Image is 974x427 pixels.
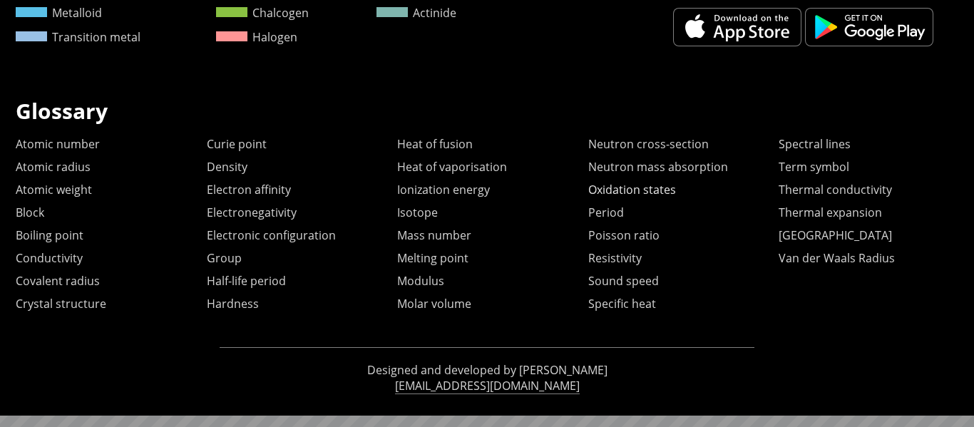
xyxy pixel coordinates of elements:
[207,159,247,175] a: Density
[779,136,851,152] a: Spectral lines
[397,205,438,220] a: Isotope
[588,296,656,312] a: Specific heat
[588,250,642,266] a: Resistivity
[588,205,624,220] a: Period
[216,5,309,21] a: Chalcogen
[16,227,83,243] a: Boiling point
[779,250,895,266] a: Van der Waals Radius
[397,273,444,289] a: Modulus
[16,273,100,289] a: Covalent radius
[588,136,709,152] a: Neutron cross-section
[16,29,140,45] a: Transition metal
[16,96,958,125] h1: Glossary
[397,182,490,197] a: Ionization energy
[588,182,676,197] a: Oxidation states
[207,250,242,266] a: Group
[588,227,660,243] a: Poisson ratio
[397,296,471,312] a: Molar volume
[588,159,728,175] a: Neutron mass absorption
[207,273,286,289] a: Half-life period
[207,136,267,152] a: Curie point
[395,378,580,394] a: [EMAIL_ADDRESS][DOMAIN_NAME]
[216,29,297,45] a: Halogen
[220,362,754,378] p: Designed and developed by [PERSON_NAME]
[779,182,892,197] a: Thermal conductivity
[376,5,456,21] a: Actinide
[16,296,106,312] a: Crystal structure
[397,136,473,152] a: Heat of fusion
[16,159,91,175] a: Atomic radius
[207,182,291,197] a: Electron affinity
[207,296,259,312] a: Hardness
[16,5,102,21] a: Metalloid
[397,250,468,266] a: Melting point
[397,159,507,175] a: Heat of vaporisation
[16,250,83,266] a: Conductivity
[207,227,336,243] a: Electronic configuration
[779,159,849,175] a: Term symbol
[16,182,92,197] a: Atomic weight
[397,227,471,243] a: Mass number
[207,205,297,220] a: Electronegativity
[779,227,892,243] a: [GEOGRAPHIC_DATA]
[779,205,882,220] a: Thermal expansion
[16,205,44,220] a: Block
[588,273,659,289] a: Sound speed
[16,136,100,152] a: Atomic number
